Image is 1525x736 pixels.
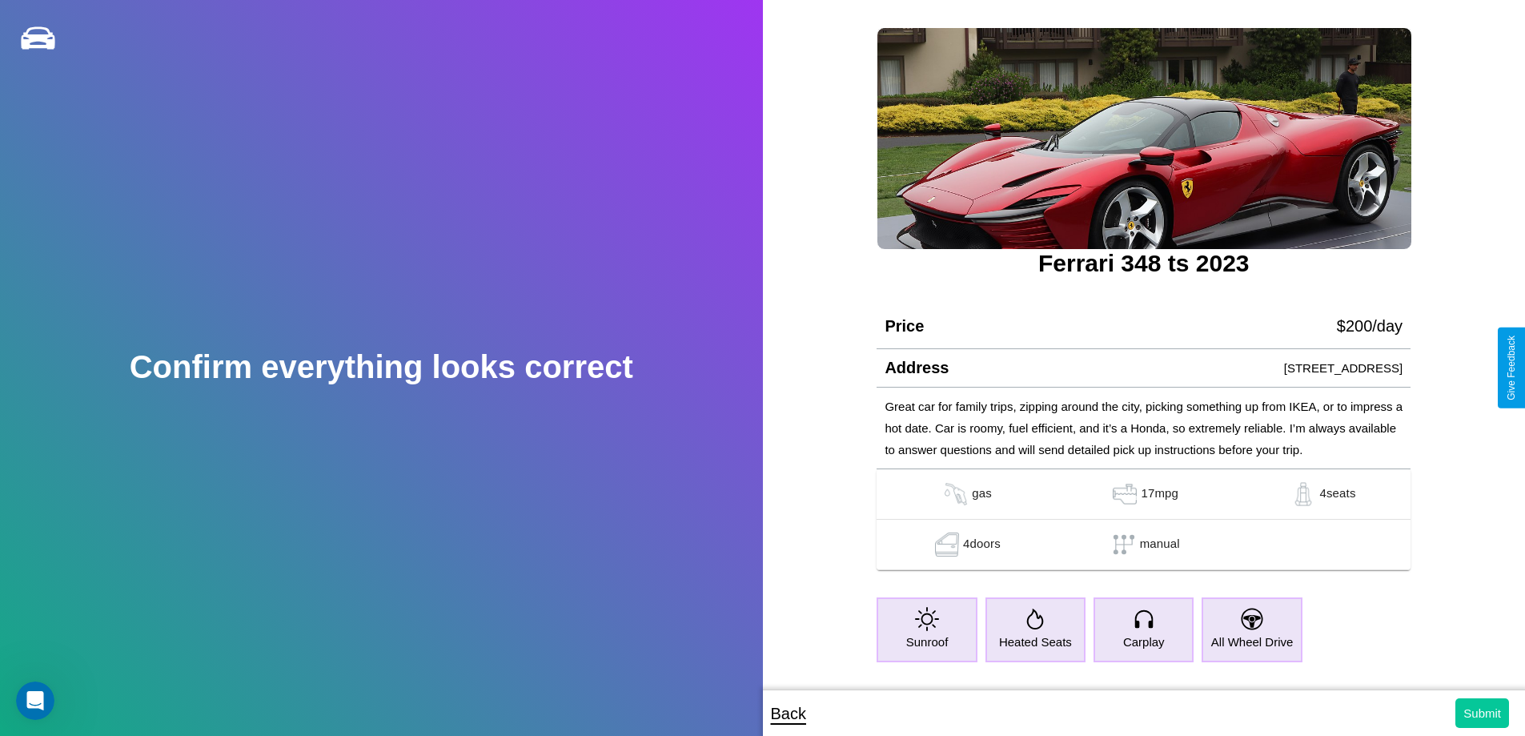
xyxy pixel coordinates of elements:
iframe: Intercom live chat [16,682,54,720]
h4: Price [885,317,924,336]
p: 4 doors [963,533,1001,557]
h3: Ferrari 348 ts 2023 [877,250,1411,277]
button: Submit [1455,698,1509,728]
div: Give Feedback [1506,336,1517,400]
p: 17 mpg [1141,482,1178,506]
p: gas [972,482,992,506]
p: Carplay [1123,631,1165,653]
p: Great car for family trips, zipping around the city, picking something up from IKEA, or to impres... [885,396,1403,461]
p: Back [771,699,806,728]
h4: Address [885,359,949,377]
h2: Confirm everything looks correct [130,349,633,385]
img: gas [1109,482,1141,506]
img: gas [931,533,963,557]
table: simple table [877,469,1411,570]
p: Heated Seats [999,631,1072,653]
p: [STREET_ADDRESS] [1284,357,1403,379]
img: gas [1287,482,1319,506]
p: All Wheel Drive [1211,631,1294,653]
p: $ 200 /day [1337,312,1403,340]
p: 4 seats [1319,482,1355,506]
p: Sunroof [906,631,949,653]
p: manual [1140,533,1180,557]
img: gas [940,482,972,506]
